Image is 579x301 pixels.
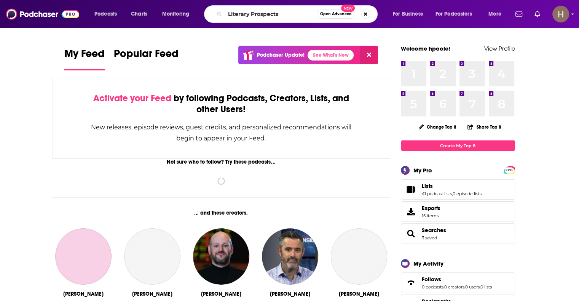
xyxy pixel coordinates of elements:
span: More [488,9,501,19]
a: Searches [422,227,446,234]
a: Follows [404,277,419,288]
a: See What's New [308,50,354,61]
a: My Feed [64,47,105,70]
span: , [464,284,465,290]
span: , [480,284,480,290]
button: Change Top 8 [414,122,461,132]
span: For Business [393,9,423,19]
span: Lists [401,179,515,200]
button: open menu [157,8,199,20]
a: Show notifications dropdown [512,8,525,21]
div: Wes Reynolds [201,291,241,297]
a: 3 saved [422,235,437,240]
span: Lists [422,183,433,190]
div: by following Podcasts, Creators, Lists, and other Users! [91,93,352,115]
span: , [443,284,444,290]
a: Exports [401,201,515,222]
span: Monitoring [162,9,189,19]
div: My Pro [413,167,432,174]
div: ... and these creators. [52,210,391,216]
a: Create My Top 8 [401,140,515,151]
a: Charts [126,8,152,20]
span: Activate your Feed [93,92,171,104]
div: New releases, episode reviews, guest credits, and personalized recommendations will begin to appe... [91,122,352,144]
span: My Feed [64,47,105,65]
img: User Profile [552,6,569,22]
button: Show profile menu [552,6,569,22]
span: Follows [401,272,515,293]
span: Charts [131,9,147,19]
a: 0 lists [480,284,492,290]
span: Exports [422,205,440,212]
div: Kevin Godbee [63,291,104,297]
a: PRO [505,167,514,173]
a: Brian Levine [124,228,180,285]
a: 0 episode lists [453,191,482,196]
a: 41 podcast lists [422,191,452,196]
div: My Activity [413,260,443,267]
a: Popular Feed [114,47,179,70]
div: Not sure who to follow? Try these podcasts... [52,159,391,165]
a: Follows [422,276,492,283]
span: Podcasts [94,9,117,19]
button: open menu [89,8,127,20]
a: Searches [404,228,419,239]
a: Show notifications dropdown [531,8,543,21]
span: Follows [422,276,441,283]
a: Lists [404,184,419,195]
span: Popular Feed [114,47,179,65]
a: 0 users [465,284,480,290]
input: Search podcasts, credits, & more... [225,8,317,20]
a: 0 creators [444,284,464,290]
span: Logged in as hpoole [552,6,569,22]
a: View Profile [484,45,515,52]
a: 0 podcasts [422,284,443,290]
span: For Podcasters [435,9,472,19]
div: Dave Ross [270,291,310,297]
button: open menu [431,8,483,20]
p: Podchaser Update! [257,52,305,58]
img: Dave Ross [262,228,318,285]
span: Searches [401,223,515,244]
button: open menu [388,8,432,20]
span: Open Advanced [320,12,352,16]
button: Open AdvancedNew [317,10,355,19]
a: Femi Abebefe [331,228,387,285]
div: Femi Abebefe [339,291,379,297]
span: 15 items [422,213,440,218]
img: Podchaser - Follow, Share and Rate Podcasts [6,7,79,21]
span: New [341,5,355,12]
button: Share Top 8 [467,119,501,134]
button: open menu [483,8,511,20]
div: Brian Levine [132,291,172,297]
span: Exports [404,206,419,217]
a: Lists [422,183,482,190]
div: Search podcasts, credits, & more... [211,5,385,23]
a: Kevin Godbee [55,228,112,285]
img: Wes Reynolds [193,228,249,285]
a: Welcome hpoole! [401,45,450,52]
